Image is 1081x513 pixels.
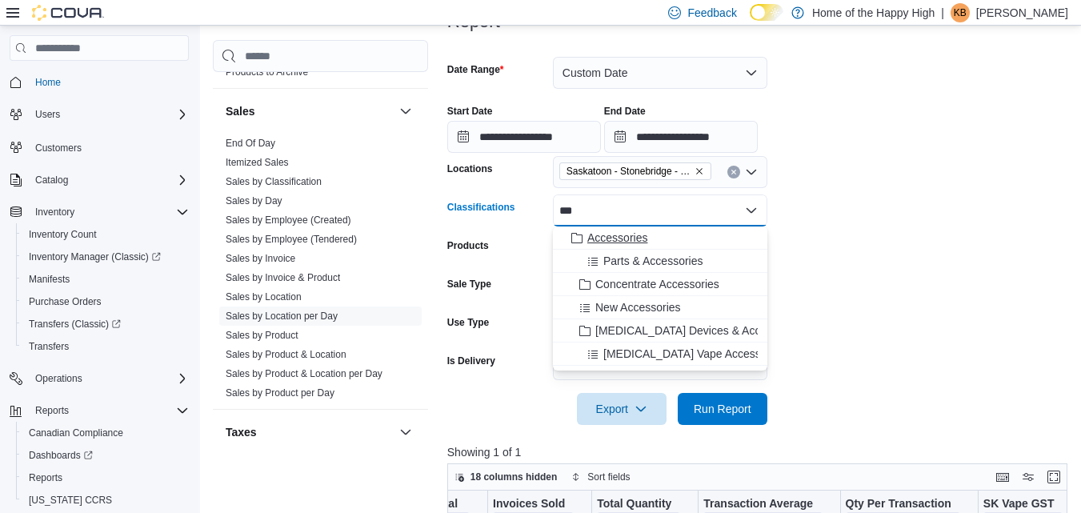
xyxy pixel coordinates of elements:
[226,349,346,360] a: Sales by Product & Location
[448,467,564,487] button: 18 columns hidden
[22,468,69,487] a: Reports
[603,346,785,362] span: [MEDICAL_DATA] Vape Accessories
[22,225,103,244] a: Inventory Count
[553,343,767,366] button: [MEDICAL_DATA] Vape Accessories
[29,202,81,222] button: Inventory
[553,273,767,296] button: Concentrate Accessories
[226,271,340,284] span: Sales by Invoice & Product
[226,195,282,206] a: Sales by Day
[727,166,740,178] button: Clear input
[35,76,61,89] span: Home
[29,318,121,331] span: Transfers (Classic)
[29,72,189,92] span: Home
[29,401,189,420] span: Reports
[226,348,346,361] span: Sales by Product & Location
[812,3,935,22] p: Home of the Happy High
[1019,467,1038,487] button: Display options
[22,446,189,465] span: Dashboards
[553,57,767,89] button: Custom Date
[16,467,195,489] button: Reports
[3,201,195,223] button: Inventory
[35,174,68,186] span: Catalog
[226,157,289,168] a: Itemized Sales
[976,3,1068,22] p: [PERSON_NAME]
[226,137,275,150] span: End Of Day
[22,315,189,334] span: Transfers (Classic)
[22,337,189,356] span: Transfers
[226,138,275,149] a: End Of Day
[29,427,123,439] span: Canadian Compliance
[745,204,758,217] button: Close list of options
[226,103,393,119] button: Sales
[954,3,967,22] span: KB
[470,471,558,483] span: 18 columns hidden
[22,491,118,510] a: [US_STATE] CCRS
[16,223,195,246] button: Inventory Count
[493,497,574,512] div: Invoices Sold
[22,423,189,443] span: Canadian Compliance
[604,121,758,153] input: Press the down key to open a popover containing a calendar.
[559,162,711,180] span: Saskatoon - Stonebridge - Fire & Flower
[447,63,504,76] label: Date Range
[3,70,195,94] button: Home
[22,315,127,334] a: Transfers (Classic)
[226,291,302,303] a: Sales by Location
[213,134,428,409] div: Sales
[226,252,295,265] span: Sales by Invoice
[226,368,382,379] a: Sales by Product & Location per Day
[22,468,189,487] span: Reports
[941,3,944,22] p: |
[447,162,493,175] label: Locations
[226,66,308,78] a: Products to Archive
[22,491,189,510] span: Washington CCRS
[226,387,334,399] span: Sales by Product per Day
[3,367,195,390] button: Operations
[396,423,415,442] button: Taxes
[22,423,130,443] a: Canadian Compliance
[553,226,767,250] button: Accessories
[983,497,1063,512] div: SK Vape GST
[35,142,82,154] span: Customers
[16,313,195,335] a: Transfers (Classic)
[29,295,102,308] span: Purchase Orders
[35,206,74,218] span: Inventory
[413,497,470,512] div: Subtotal
[226,103,255,119] h3: Sales
[3,135,195,158] button: Customers
[16,246,195,268] a: Inventory Manager (Classic)
[587,471,630,483] span: Sort fields
[35,372,82,385] span: Operations
[22,247,189,267] span: Inventory Manager (Classic)
[226,234,357,245] a: Sales by Employee (Tendered)
[226,330,298,341] a: Sales by Product
[703,497,822,512] div: Transaction Average
[447,105,493,118] label: Start Date
[213,455,428,499] div: Taxes
[695,166,704,176] button: Remove Saskatoon - Stonebridge - Fire & Flower from selection in this group
[29,138,88,158] a: Customers
[993,467,1012,487] button: Keyboard shortcuts
[226,311,338,322] a: Sales by Location per Day
[951,3,970,22] div: Katelynd Bartelen
[678,393,767,425] button: Run Report
[595,323,803,339] span: [MEDICAL_DATA] Devices & Accessories
[447,278,491,291] label: Sale Type
[29,228,97,241] span: Inventory Count
[16,489,195,511] button: [US_STATE] CCRS
[447,121,601,153] input: Press the down key to open a popover containing a calendar.
[29,369,89,388] button: Operations
[226,214,351,226] span: Sales by Employee (Created)
[447,239,489,252] label: Products
[29,449,93,462] span: Dashboards
[553,226,767,366] div: Choose from the following options
[226,156,289,169] span: Itemized Sales
[447,316,489,329] label: Use Type
[29,73,67,92] a: Home
[29,105,66,124] button: Users
[447,444,1074,460] p: Showing 1 of 1
[565,467,636,487] button: Sort fields
[29,340,69,353] span: Transfers
[22,270,76,289] a: Manifests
